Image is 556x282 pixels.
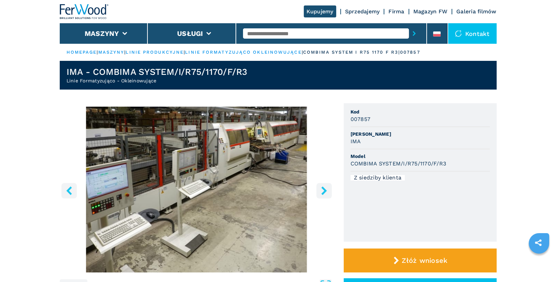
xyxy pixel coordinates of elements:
div: Kontakt [448,23,497,44]
a: linie formatyzująco okleinowujące [185,50,301,55]
h3: COMBIMA SYSTEM/I/R75/1170/F/R3 [351,160,446,167]
p: 007857 [400,49,420,55]
span: | [184,50,185,55]
div: Z siedziby klienta [351,175,405,180]
span: [PERSON_NAME] [351,131,490,137]
button: Maszyny [85,29,119,38]
button: left-button [61,183,77,198]
h3: 007857 [351,115,371,123]
a: Sprzedajemy [345,8,380,15]
div: Go to Slide 2 [60,107,333,272]
span: Kod [351,108,490,115]
img: Ferwood [60,4,109,19]
span: Złóż wniosek [402,256,447,265]
h2: Linie Formatyzująco - Okleinowujące [67,77,247,84]
iframe: Chat [527,251,551,277]
button: Złóż wniosek [344,249,497,272]
img: Kontakt [455,30,462,37]
img: Linie Formatyzująco - Okleinowujące IMA COMBIMA SYSTEM/I/R75/1170/F/R3 [60,107,333,272]
a: Galeria filmów [456,8,497,15]
button: submit-button [409,26,419,41]
a: HOMEPAGE [67,50,97,55]
span: | [124,50,126,55]
a: Kupujemy [304,5,336,17]
button: Usługi [177,29,203,38]
a: sharethis [530,234,547,251]
span: | [302,50,303,55]
span: | [97,50,98,55]
a: linie produkcyjne [126,50,184,55]
a: Magazyn FW [413,8,448,15]
h3: IMA [351,137,361,145]
h1: IMA - COMBIMA SYSTEM/I/R75/1170/F/R3 [67,66,247,77]
p: combima system i r75 1170 f r3 | [303,49,400,55]
button: right-button [316,183,332,198]
span: Model [351,153,490,160]
a: maszyny [98,50,125,55]
a: Firma [388,8,404,15]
